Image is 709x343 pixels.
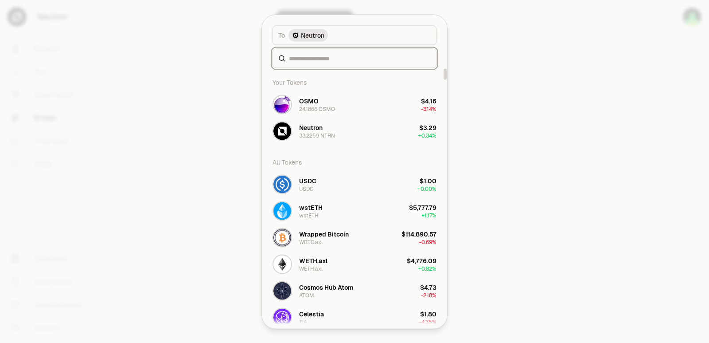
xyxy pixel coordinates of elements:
[299,123,323,132] div: Neutron
[420,176,436,185] div: $1.00
[421,96,436,105] div: $4.16
[273,308,291,326] img: TIA Logo
[292,32,299,39] img: Neutron Logo
[273,282,291,300] img: ATOM Logo
[419,123,436,132] div: $3.29
[267,171,442,197] button: USDC LogoUSDCUSDC$1.00+0.00%
[299,292,314,299] div: ATOM
[273,255,291,273] img: WETH.axl Logo
[299,229,349,238] div: Wrapped Bitcoin
[267,91,442,118] button: OSMO LogoOSMO24.1866 OSMO$4.16-3.14%
[299,96,319,105] div: OSMO
[278,31,285,39] span: To
[421,292,436,299] span: -2.18%
[267,153,442,171] div: All Tokens
[273,95,291,113] img: OSMO Logo
[299,318,307,325] div: TIA
[267,304,442,331] button: TIA LogoCelestiaTIA$1.80-4.35%
[299,185,313,192] div: USDC
[299,176,316,185] div: USDC
[267,224,442,251] button: WBTC.axl LogoWrapped BitcoinWBTC.axl$114,890.57-0.69%
[267,197,442,224] button: wstETH LogowstETHwstETH$5,777.79+1.17%
[301,31,324,39] span: Neutron
[273,229,291,246] img: WBTC.axl Logo
[267,277,442,304] button: ATOM LogoCosmos Hub AtomATOM$4.73-2.18%
[267,251,442,277] button: WETH.axl LogoWETH.axlWETH.axl$4,776.09+0.82%
[407,256,436,265] div: $4,776.09
[401,229,436,238] div: $114,890.57
[420,309,436,318] div: $1.80
[273,25,436,45] button: ToNeutron LogoNeutron
[420,283,436,292] div: $4.73
[299,238,323,245] div: WBTC.axl
[273,122,291,140] img: NTRN Logo
[299,212,319,219] div: wstETH
[419,238,436,245] span: -0.69%
[267,118,442,144] button: NTRN LogoNeutron33.2259 NTRN$3.29+0.34%
[418,132,436,139] span: + 0.34%
[299,203,323,212] div: wstETH
[299,265,323,272] div: WETH.axl
[418,265,436,272] span: + 0.82%
[273,202,291,220] img: wstETH Logo
[419,318,436,325] span: -4.35%
[409,203,436,212] div: $5,777.79
[299,283,353,292] div: Cosmos Hub Atom
[421,212,436,219] span: + 1.17%
[299,256,327,265] div: WETH.axl
[299,132,335,139] div: 33.2259 NTRN
[421,105,436,112] span: -3.14%
[267,73,442,91] div: Your Tokens
[417,185,436,192] span: + 0.00%
[299,309,324,318] div: Celestia
[299,105,335,112] div: 24.1866 OSMO
[273,175,291,193] img: USDC Logo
